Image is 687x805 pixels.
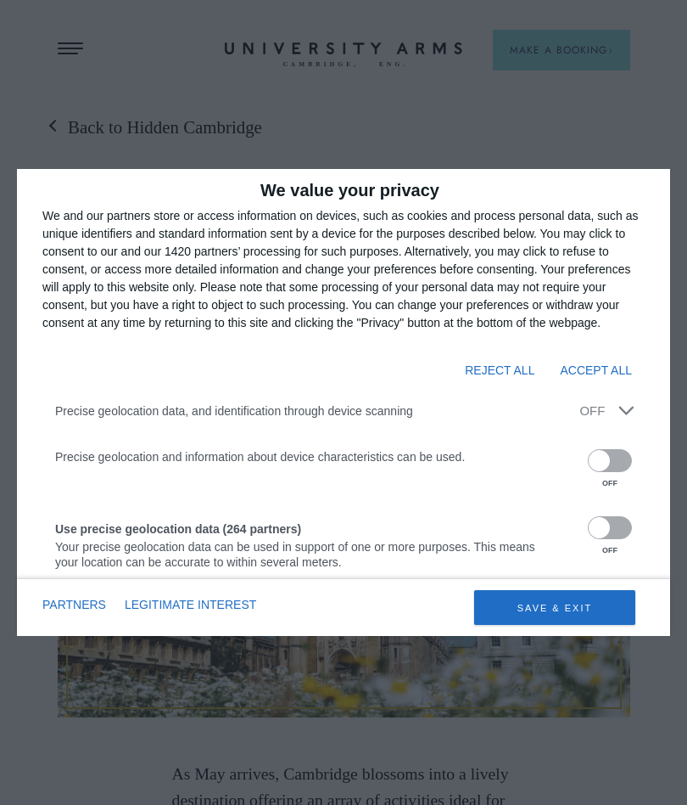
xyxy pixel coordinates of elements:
[589,476,631,491] p: Toggle off
[589,543,631,558] p: Toggle off
[55,523,545,535] strong: Use precise geolocation data (264 partners)
[465,356,534,385] button: REJECT ALL
[55,539,545,570] p: Your precise geolocation data can be used in support of one or more purposes. This means your loc...
[17,169,670,636] div: qc-cmp2-ui
[125,590,256,619] button: LEGITIMATE INTEREST
[55,449,545,499] li: Precise geolocation and information about device characteristics can be used.
[42,207,645,332] div: We and our partners store or access information on devices, such as cookies and process personal ...
[560,356,632,385] button: ACCEPT ALL
[42,182,645,199] h2: We value your privacy
[474,590,635,625] button: SAVE & EXIT
[55,405,558,417] li: Precise geolocation data, and identification through device scanning
[55,402,632,419] button: Precise geolocation data, and identification through device scanning
[42,590,106,619] button: PARTNERS
[579,404,605,417] li: OFF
